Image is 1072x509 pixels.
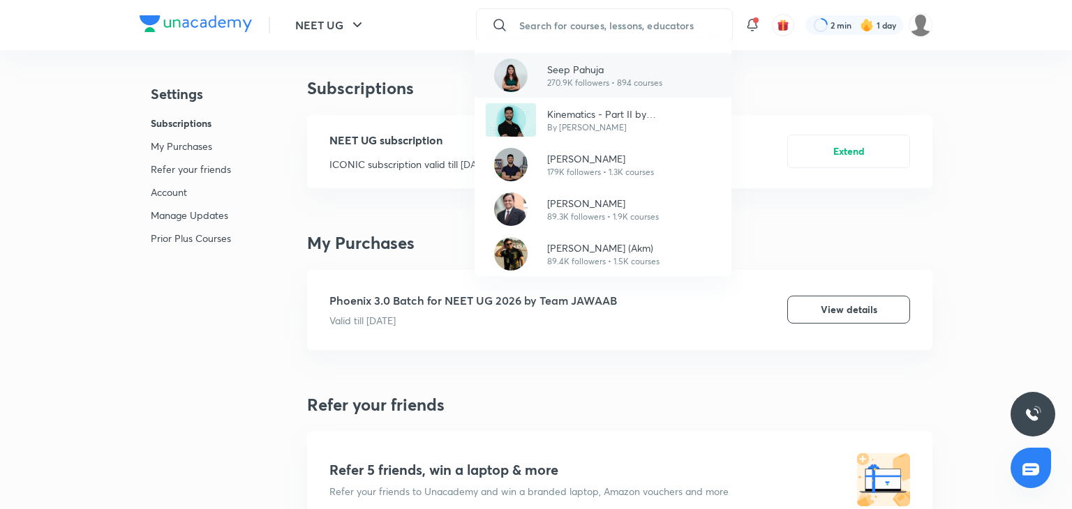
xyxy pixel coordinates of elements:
img: Avatar [486,103,536,137]
p: 179K followers • 1.3K courses [547,166,654,178]
a: AvatarSeep Pahuja270.9K followers • 894 courses [475,53,731,98]
p: 89.3K followers • 1.9K courses [547,211,659,223]
img: Avatar [494,237,528,271]
p: 89.4K followers • 1.5K courses [547,255,660,268]
img: Avatar [494,192,528,226]
p: By [PERSON_NAME] [547,121,720,134]
img: Avatar [494,59,528,92]
a: AvatarKinematics - Part II by [PERSON_NAME]By [PERSON_NAME] [475,98,731,142]
p: Kinematics - Part II by [PERSON_NAME] [547,107,720,121]
p: [PERSON_NAME] [547,151,654,166]
img: Avatar [494,148,528,181]
a: Avatar[PERSON_NAME]89.3K followers • 1.9K courses [475,187,731,231]
p: Seep Pahuja [547,62,662,77]
a: Avatar[PERSON_NAME] (Akm)89.4K followers • 1.5K courses [475,231,731,276]
p: [PERSON_NAME] (Akm) [547,241,660,255]
p: [PERSON_NAME] [547,196,659,211]
a: Avatar[PERSON_NAME]179K followers • 1.3K courses [475,142,731,187]
p: 270.9K followers • 894 courses [547,77,662,89]
img: ttu [1025,406,1041,423]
